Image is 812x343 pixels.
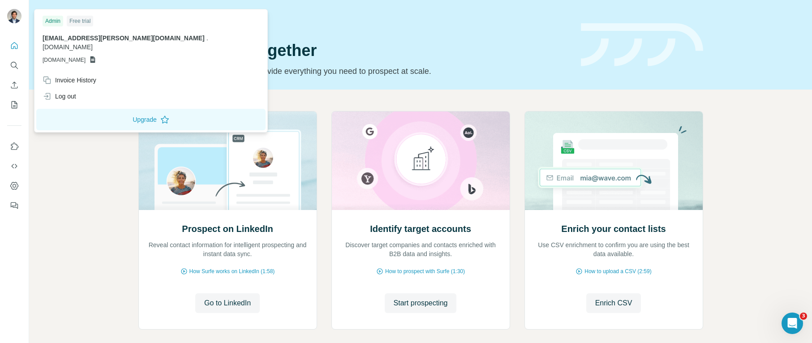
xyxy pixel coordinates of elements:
[43,76,96,85] div: Invoice History
[800,313,807,320] span: 3
[331,111,510,210] img: Identify target accounts
[581,23,703,67] img: banner
[206,34,208,42] span: .
[7,77,21,93] button: Enrich CSV
[43,56,86,64] span: [DOMAIN_NAME]
[67,16,93,26] div: Free trial
[782,313,803,334] iframe: Intercom live chat
[43,34,205,42] span: [EMAIL_ADDRESS][PERSON_NAME][DOMAIN_NAME]
[195,293,260,313] button: Go to LinkedIn
[138,42,570,60] h1: Let’s prospect together
[561,223,666,235] h2: Enrich your contact lists
[189,267,275,275] span: How Surfe works on LinkedIn (1:58)
[43,92,76,101] div: Log out
[204,298,251,309] span: Go to LinkedIn
[370,223,471,235] h2: Identify target accounts
[138,65,570,77] p: Pick your starting point and we’ll provide everything you need to prospect at scale.
[43,43,93,51] span: [DOMAIN_NAME]
[7,97,21,113] button: My lists
[138,111,317,210] img: Prospect on LinkedIn
[7,38,21,54] button: Quick start
[385,293,457,313] button: Start prospecting
[36,109,266,130] button: Upgrade
[7,158,21,174] button: Use Surfe API
[584,267,651,275] span: How to upload a CSV (2:59)
[394,298,448,309] span: Start prospecting
[385,267,465,275] span: How to prospect with Surfe (1:30)
[43,16,63,26] div: Admin
[524,111,703,210] img: Enrich your contact lists
[7,197,21,214] button: Feedback
[595,298,632,309] span: Enrich CSV
[341,240,501,258] p: Discover target companies and contacts enriched with B2B data and insights.
[148,240,308,258] p: Reveal contact information for intelligent prospecting and instant data sync.
[586,293,641,313] button: Enrich CSV
[7,178,21,194] button: Dashboard
[7,138,21,154] button: Use Surfe on LinkedIn
[7,57,21,73] button: Search
[138,17,570,26] div: Quick start
[7,9,21,23] img: Avatar
[534,240,694,258] p: Use CSV enrichment to confirm you are using the best data available.
[182,223,273,235] h2: Prospect on LinkedIn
